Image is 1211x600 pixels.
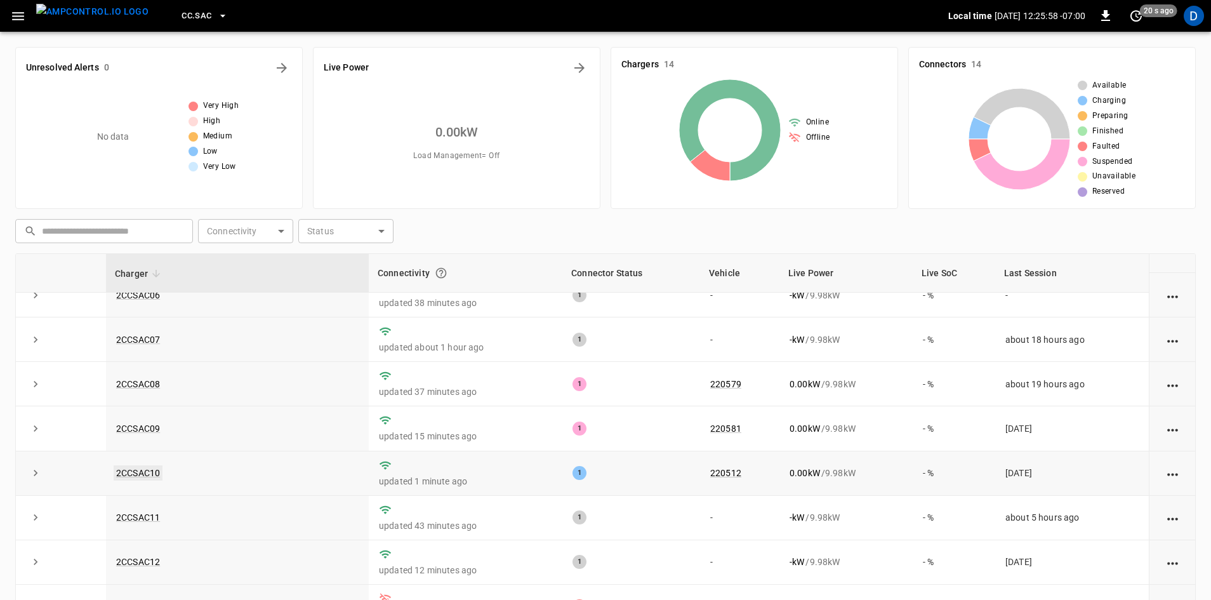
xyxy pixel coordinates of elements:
span: Charging [1092,95,1126,107]
button: Connection between the charger and our software. [430,262,453,284]
span: Unavailable [1092,170,1135,183]
td: - % [913,451,995,496]
p: updated 15 minutes ago [379,430,552,443]
td: about 5 hours ago [995,496,1149,540]
button: expand row [26,508,45,527]
button: expand row [26,552,45,571]
h6: Live Power [324,61,369,75]
span: Load Management = Off [413,150,500,163]
td: [DATE] [995,540,1149,585]
th: Connector Status [562,254,700,293]
h6: 0.00 kW [435,122,479,142]
p: updated 38 minutes ago [379,297,552,309]
td: - % [913,496,995,540]
h6: 0 [104,61,109,75]
span: Available [1092,79,1127,92]
p: - kW [790,511,804,524]
p: updated 43 minutes ago [379,519,552,532]
td: - % [913,317,995,362]
td: [DATE] [995,406,1149,451]
button: set refresh interval [1126,6,1146,26]
div: / 9.98 kW [790,333,903,346]
p: - kW [790,333,804,346]
p: Local time [948,10,992,22]
div: 1 [572,422,586,436]
span: Very Low [203,161,236,173]
div: / 9.98 kW [790,289,903,302]
button: expand row [26,375,45,394]
td: - [700,496,779,540]
span: Finished [1092,125,1123,138]
td: - % [913,273,995,317]
a: 2CCSAC08 [116,379,160,389]
td: - [700,273,779,317]
button: Energy Overview [569,58,590,78]
span: Medium [203,130,232,143]
button: CC.SAC [176,4,233,29]
div: action cell options [1165,556,1181,568]
a: 2CCSAC12 [116,557,160,567]
th: Vehicle [700,254,779,293]
div: 1 [572,377,586,391]
a: 220581 [710,423,741,434]
span: 20 s ago [1140,4,1177,17]
div: 1 [572,333,586,347]
span: High [203,115,221,128]
div: action cell options [1165,467,1181,479]
th: Live Power [779,254,913,293]
div: / 9.98 kW [790,556,903,568]
h6: 14 [971,58,981,72]
p: No data [97,130,129,143]
button: expand row [26,463,45,483]
td: - [995,273,1149,317]
h6: Chargers [621,58,659,72]
button: expand row [26,419,45,438]
div: action cell options [1165,289,1181,302]
div: / 9.98 kW [790,378,903,390]
a: 2CCSAC10 [114,465,162,481]
div: 1 [572,466,586,480]
th: Last Session [995,254,1149,293]
h6: 14 [664,58,674,72]
p: [DATE] 12:25:58 -07:00 [995,10,1085,22]
span: Online [806,116,829,129]
div: 1 [572,510,586,524]
td: - [700,317,779,362]
span: Low [203,145,218,158]
p: updated about 1 hour ago [379,341,552,354]
button: All Alerts [272,58,292,78]
div: action cell options [1165,378,1181,390]
button: expand row [26,330,45,349]
td: about 18 hours ago [995,317,1149,362]
button: expand row [26,286,45,305]
p: updated 12 minutes ago [379,564,552,577]
a: 2CCSAC07 [116,335,160,345]
h6: Unresolved Alerts [26,61,99,75]
span: Suspended [1092,156,1133,168]
p: 0.00 kW [790,467,820,479]
span: Very High [203,100,239,112]
a: 2CCSAC06 [116,290,160,300]
a: 2CCSAC11 [116,512,160,523]
p: updated 37 minutes ago [379,385,552,398]
div: action cell options [1165,511,1181,524]
div: Connectivity [378,262,553,284]
div: 1 [572,288,586,302]
td: - % [913,540,995,585]
span: Faulted [1092,140,1120,153]
div: profile-icon [1184,6,1204,26]
a: 220579 [710,379,741,389]
span: Charger [115,266,164,281]
a: 220512 [710,468,741,478]
p: - kW [790,556,804,568]
div: action cell options [1165,422,1181,435]
td: about 19 hours ago [995,362,1149,406]
div: / 9.98 kW [790,422,903,435]
span: CC.SAC [182,9,211,23]
div: / 9.98 kW [790,511,903,524]
td: - [700,540,779,585]
div: action cell options [1165,333,1181,346]
h6: Connectors [919,58,966,72]
td: - % [913,406,995,451]
span: Offline [806,131,830,144]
